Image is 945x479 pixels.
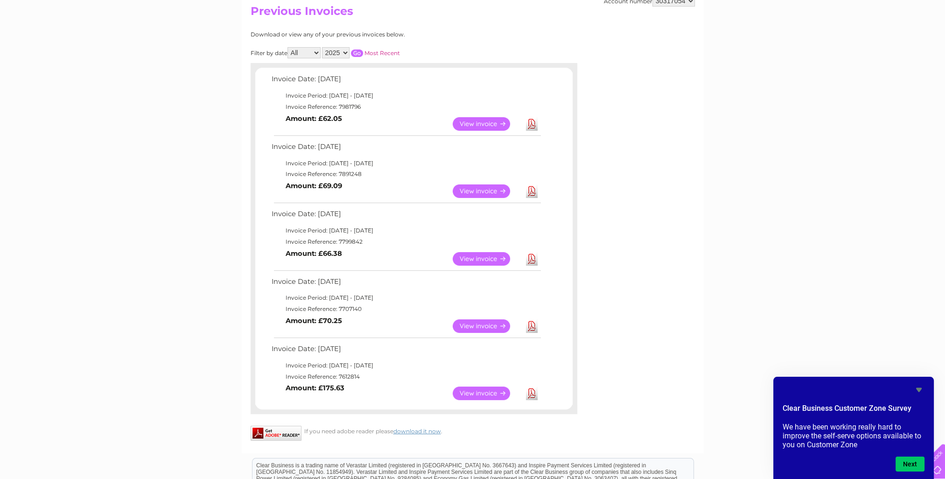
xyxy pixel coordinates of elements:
button: Hide survey [913,384,924,395]
div: Clear Business is a trading name of Verastar Limited (registered in [GEOGRAPHIC_DATA] No. 3667643... [252,5,693,45]
td: Invoice Period: [DATE] - [DATE] [269,90,542,101]
a: Energy [804,40,825,47]
td: Invoice Period: [DATE] - [DATE] [269,360,542,371]
a: 0333 014 3131 [769,5,833,16]
b: Amount: £66.38 [286,249,342,258]
td: Invoice Period: [DATE] - [DATE] [269,158,542,169]
div: Download or view any of your previous invoices below. [251,31,496,38]
td: Invoice Reference: 7612814 [269,371,542,382]
a: Water [781,40,798,47]
a: View [453,117,521,131]
div: If you need adobe reader please . [251,426,577,435]
a: Download [526,252,538,266]
a: View [453,184,521,198]
h2: Previous Invoices [251,5,695,22]
a: Contact [883,40,906,47]
td: Invoice Date: [DATE] [269,73,542,90]
a: Log out [915,40,937,47]
td: Invoice Date: [DATE] [269,343,542,360]
a: View [453,252,521,266]
a: Blog [864,40,877,47]
td: Invoice Date: [DATE] [269,141,542,158]
td: Invoice Reference: 7891248 [269,169,542,180]
td: Invoice Date: [DATE] [269,208,542,225]
a: Download [526,184,538,198]
img: logo.png [33,24,81,53]
b: Amount: £70.25 [286,317,342,325]
a: Download [526,319,538,333]
a: Telecoms [830,40,858,47]
b: Amount: £62.05 [286,114,342,123]
button: Next question [896,457,924,472]
a: View [453,387,521,400]
b: Amount: £69.09 [286,182,342,190]
p: We have been working really hard to improve the self-serve options available to you on Customer Zone [783,423,924,449]
div: Filter by date [251,47,496,58]
td: Invoice Period: [DATE] - [DATE] [269,292,542,303]
div: Clear Business Customer Zone Survey [783,384,924,472]
a: Most Recent [364,49,400,56]
h2: Clear Business Customer Zone Survey [783,403,924,419]
td: Invoice Reference: 7799842 [269,236,542,247]
a: View [453,319,521,333]
td: Invoice Period: [DATE] - [DATE] [269,225,542,236]
td: Invoice Reference: 7707140 [269,303,542,315]
td: Invoice Date: [DATE] [269,275,542,293]
a: Download [526,117,538,131]
a: download it now [393,428,441,435]
td: Invoice Reference: 7981796 [269,101,542,113]
a: Download [526,387,538,400]
b: Amount: £175.63 [286,384,344,392]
